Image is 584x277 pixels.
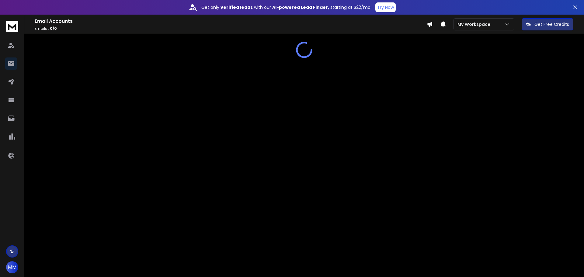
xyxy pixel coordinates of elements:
p: Emails : [35,26,427,31]
p: Try Now [377,4,394,10]
p: Get only with our starting at $22/mo [201,4,370,10]
strong: AI-powered Lead Finder, [272,4,329,10]
button: Get Free Credits [522,18,573,30]
button: MM [6,261,18,273]
p: My Workspace [457,21,493,27]
h1: Email Accounts [35,18,427,25]
img: logo [6,21,18,32]
span: 0 / 0 [50,26,57,31]
p: Get Free Credits [534,21,569,27]
button: Try Now [375,2,396,12]
strong: verified leads [221,4,253,10]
